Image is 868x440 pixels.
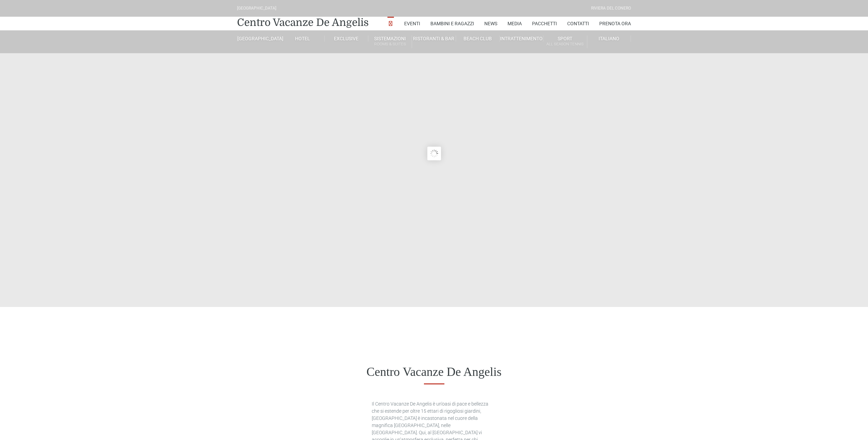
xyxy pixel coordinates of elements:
a: Eventi [404,17,420,30]
a: Media [507,17,522,30]
a: [GEOGRAPHIC_DATA] [237,35,281,42]
div: Riviera Del Conero [591,5,631,12]
a: Contatti [567,17,589,30]
a: Italiano [587,35,631,42]
a: Bambini e Ragazzi [430,17,474,30]
a: Centro Vacanze De Angelis [237,16,369,29]
h1: Centro Vacanze De Angelis [237,365,631,379]
a: Hotel [281,35,324,42]
a: SistemazioniRooms & Suites [368,35,412,48]
iframe: WooDoo Online Reception [237,326,631,377]
small: All Season Tennis [543,41,587,47]
a: Beach Club [456,35,500,42]
a: Intrattenimento [500,35,543,42]
a: News [484,17,497,30]
a: Prenota Ora [599,17,631,30]
a: Pacchetti [532,17,557,30]
a: Exclusive [325,35,368,42]
span: Italiano [599,36,619,41]
div: [GEOGRAPHIC_DATA] [237,5,276,12]
a: SportAll Season Tennis [543,35,587,48]
a: Ristoranti & Bar [412,35,456,42]
small: Rooms & Suites [368,41,412,47]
